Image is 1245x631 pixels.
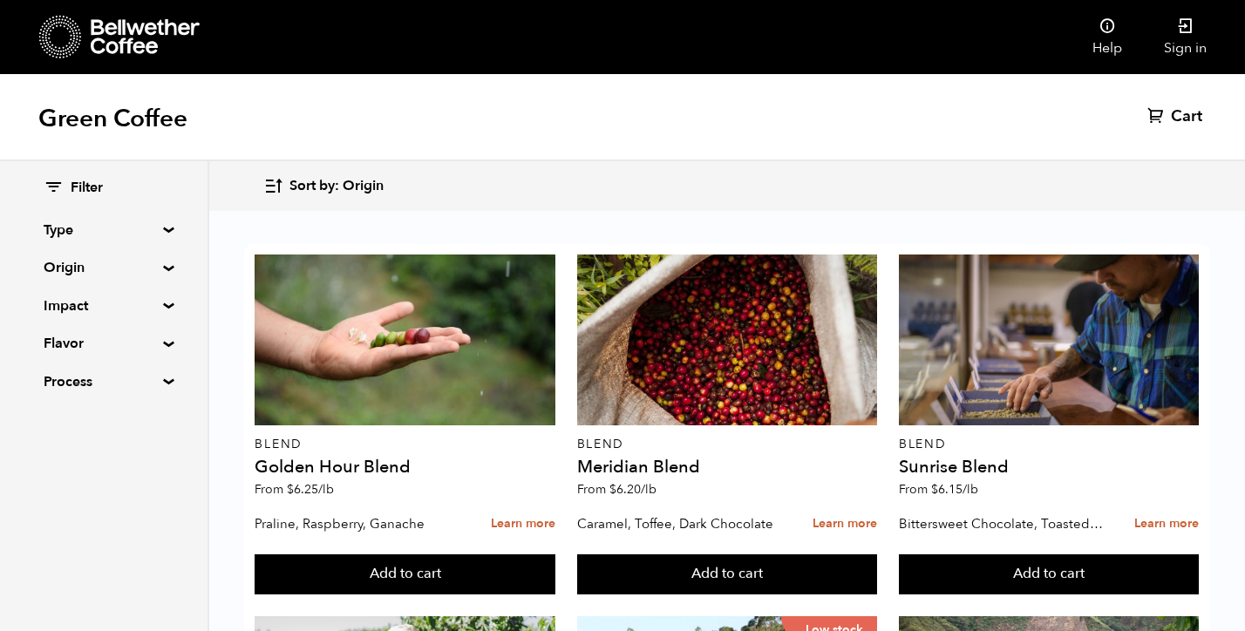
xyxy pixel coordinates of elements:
a: Learn more [491,505,555,543]
button: Add to cart [255,554,554,594]
span: /lb [641,481,657,498]
summary: Process [44,371,164,392]
span: Filter [71,179,103,198]
span: From [255,481,334,498]
p: Blend [899,438,1199,451]
bdi: 6.15 [931,481,978,498]
bdi: 6.25 [287,481,334,498]
span: From [899,481,978,498]
span: /lb [318,481,334,498]
button: Add to cart [899,554,1199,594]
bdi: 6.20 [609,481,657,498]
a: Learn more [1134,505,1199,543]
p: Bittersweet Chocolate, Toasted Marshmallow, Candied Orange, Praline [899,511,1103,537]
button: Add to cart [577,554,877,594]
span: /lb [963,481,978,498]
span: Sort by: Origin [289,177,384,196]
h4: Sunrise Blend [899,458,1199,476]
a: Cart [1147,106,1207,127]
summary: Flavor [44,333,164,354]
p: Caramel, Toffee, Dark Chocolate [577,511,781,537]
h4: Meridian Blend [577,458,877,476]
span: Cart [1171,106,1202,127]
h1: Green Coffee [38,103,187,134]
summary: Origin [44,257,164,278]
p: Praline, Raspberry, Ganache [255,511,459,537]
span: $ [287,481,294,498]
span: From [577,481,657,498]
summary: Type [44,220,164,241]
h4: Golden Hour Blend [255,458,554,476]
summary: Impact [44,295,164,316]
p: Blend [577,438,877,451]
p: Blend [255,438,554,451]
a: Learn more [813,505,877,543]
button: Sort by: Origin [263,166,384,207]
span: $ [609,481,616,498]
span: $ [931,481,938,498]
